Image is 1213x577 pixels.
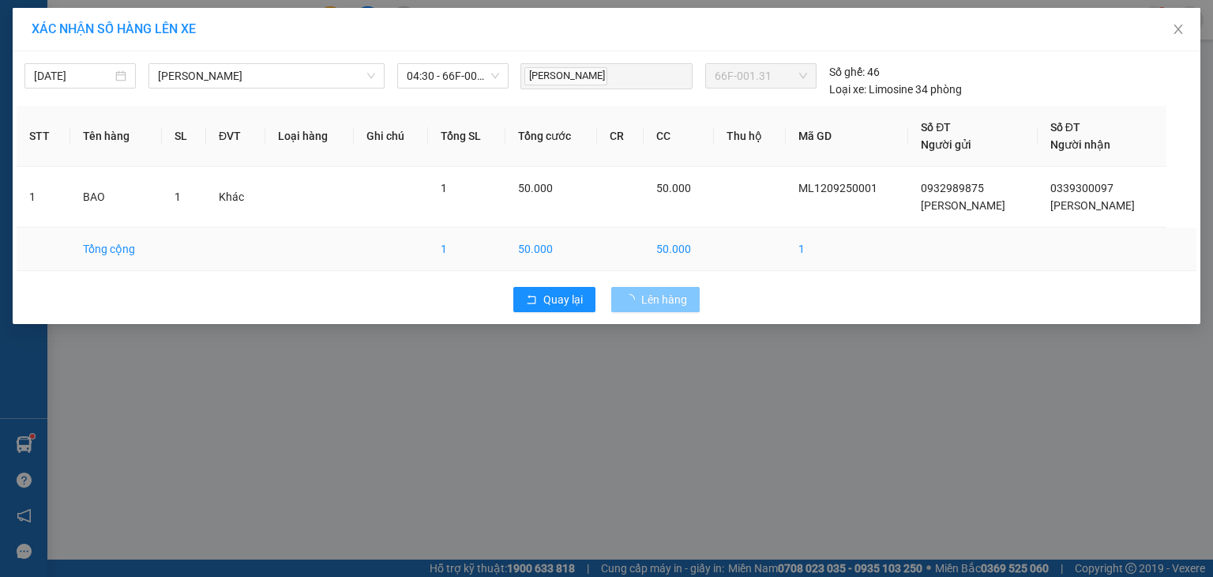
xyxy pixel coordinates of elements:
td: 1 [428,228,505,271]
td: BAO [70,167,161,228]
th: Loại hàng [265,106,354,167]
span: 1 [175,190,181,203]
span: down [366,71,376,81]
td: Tổng cộng [70,228,161,271]
span: 04:30 - 66F-001.31 [407,64,499,88]
button: Close [1156,8,1200,52]
span: 50.000 [518,182,553,194]
span: 0339300097 [1050,182,1113,194]
button: rollbackQuay lại [513,287,595,312]
th: Tổng cước [505,106,597,167]
th: Ghi chú [354,106,428,167]
span: rollback [526,294,537,307]
span: 1 [441,182,447,194]
span: Loại xe: [829,81,866,98]
th: SL [162,106,206,167]
div: Limosine 34 phòng [829,81,962,98]
span: [PERSON_NAME] [1050,199,1135,212]
th: Tên hàng [70,106,161,167]
span: Hồ Chí Minh - Cao Lãnh [158,64,375,88]
th: ĐVT [206,106,265,167]
span: Số ĐT [1050,121,1080,134]
th: CC [644,106,714,167]
th: Thu hộ [714,106,786,167]
th: CR [597,106,644,167]
span: loading [624,294,641,305]
span: Người nhận [1050,138,1110,151]
td: Khác [206,167,265,228]
td: 50.000 [505,228,597,271]
span: 66F-001.31 [715,64,806,88]
span: ML1209250001 [798,182,877,194]
th: STT [17,106,70,167]
span: Số ĐT [921,121,951,134]
td: 1 [786,228,908,271]
button: Lên hàng [611,287,700,312]
span: 0932989875 [921,182,984,194]
input: 12/09/2025 [34,67,112,85]
span: Quay lại [543,291,583,308]
div: 46 [829,63,880,81]
th: Tổng SL [428,106,505,167]
th: Mã GD [786,106,908,167]
span: XÁC NHẬN SỐ HÀNG LÊN XE [32,21,196,36]
span: [PERSON_NAME] [524,67,607,85]
td: 1 [17,167,70,228]
span: [PERSON_NAME] [921,199,1005,212]
span: close [1172,23,1185,36]
span: Số ghế: [829,63,865,81]
td: 50.000 [644,228,714,271]
span: Lên hàng [641,291,687,308]
span: 50.000 [656,182,691,194]
span: Người gửi [921,138,971,151]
